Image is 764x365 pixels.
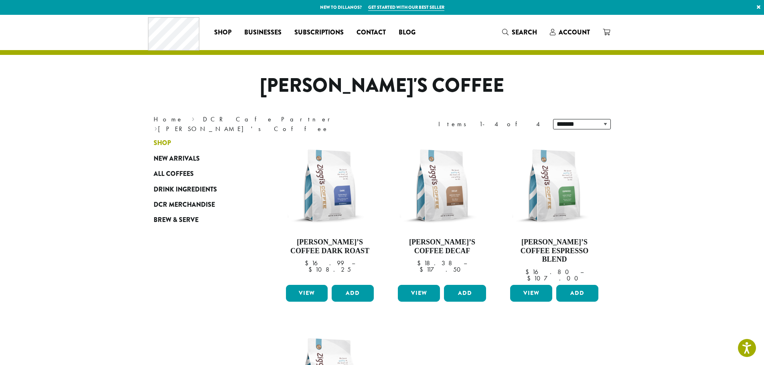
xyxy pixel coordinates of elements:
nav: Breadcrumb [154,115,370,134]
bdi: 16.99 [305,259,344,267]
a: Drink Ingredients [154,181,250,197]
a: New Arrivals [154,151,250,166]
span: Drink Ingredients [154,185,217,195]
span: $ [417,259,424,267]
bdi: 117.50 [419,265,464,274]
span: $ [527,274,534,282]
a: [PERSON_NAME]’s Coffee Espresso Blend [508,139,600,282]
button: Add [556,285,598,302]
span: Blog [399,28,415,38]
span: Account [559,28,590,37]
a: View [510,285,552,302]
span: $ [305,259,312,267]
span: Contact [357,28,386,38]
span: DCR Merchandise [154,200,215,210]
span: › [154,121,157,134]
a: View [286,285,328,302]
a: [PERSON_NAME]’s Coffee Dark Roast [284,139,376,282]
a: Shop [208,26,238,39]
span: Businesses [244,28,282,38]
div: Items 1-4 of 4 [438,119,541,129]
a: [PERSON_NAME]’s Coffee Decaf [396,139,488,282]
a: DCR Cafe Partner [203,115,336,123]
a: Get started with our best seller [368,4,444,11]
span: Brew & Serve [154,215,199,225]
span: Shop [154,138,171,148]
span: – [352,259,355,267]
h4: [PERSON_NAME]’s Coffee Dark Roast [284,238,376,255]
span: Shop [214,28,231,38]
bdi: 107.00 [527,274,582,282]
h4: [PERSON_NAME]’s Coffee Espresso Blend [508,238,600,264]
span: All Coffees [154,169,194,179]
a: View [398,285,440,302]
h4: [PERSON_NAME]’s Coffee Decaf [396,238,488,255]
span: $ [308,265,315,274]
a: Home [154,115,183,123]
bdi: 18.38 [417,259,456,267]
span: – [580,268,584,276]
span: Subscriptions [294,28,344,38]
img: Ziggis-Espresso-Blend-12-oz.png [508,139,600,232]
a: All Coffees [154,166,250,181]
span: › [192,112,195,124]
bdi: 108.25 [308,265,351,274]
span: $ [525,268,532,276]
span: New Arrivals [154,154,200,164]
span: Search [512,28,537,37]
img: Ziggis-Dark-Blend-12-oz.png [284,139,376,232]
a: DCR Merchandise [154,197,250,212]
button: Add [444,285,486,302]
span: $ [419,265,426,274]
button: Add [332,285,374,302]
a: Brew & Serve [154,212,250,228]
bdi: 16.80 [525,268,573,276]
span: – [464,259,467,267]
img: Ziggis-Decaf-Blend-12-oz.png [396,139,488,232]
a: Shop [154,135,250,151]
h1: [PERSON_NAME]'s Coffee [148,74,617,97]
a: Search [496,26,543,39]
